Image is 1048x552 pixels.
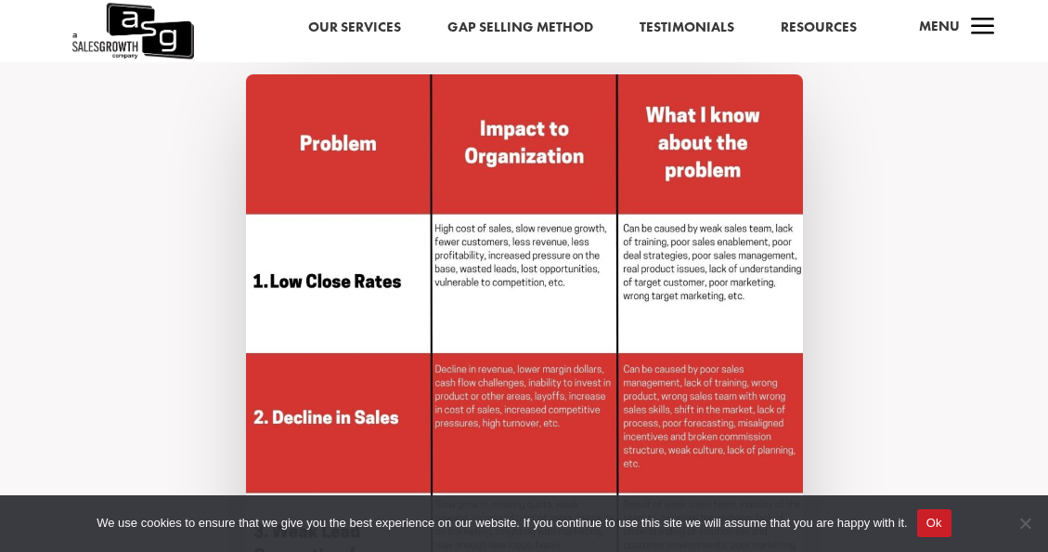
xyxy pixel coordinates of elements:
[964,9,1002,46] span: a
[97,514,907,532] span: We use cookies to ensure that we give you the best experience on our website. If you continue to ...
[1016,514,1034,532] span: No
[917,509,951,537] button: Ok
[308,16,401,40] a: Our Services
[640,16,734,40] a: Testimonials
[919,17,960,35] span: Menu
[447,16,593,40] a: Gap Selling Method
[781,16,857,40] a: Resources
